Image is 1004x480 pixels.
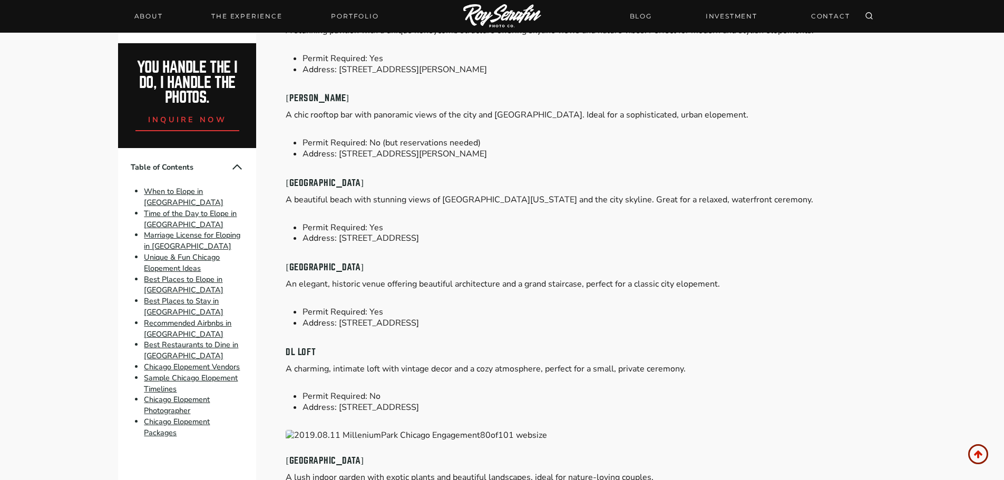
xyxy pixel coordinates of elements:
a: INVESTMENT [699,7,764,25]
a: THE EXPERIENCE [205,9,288,24]
li: Address: [STREET_ADDRESS] [303,233,885,244]
a: inquire now [135,105,240,131]
p: A beautiful beach with stunning views of [GEOGRAPHIC_DATA][US_STATE] and the city skyline. Great ... [286,194,885,205]
li: Address: [STREET_ADDRESS] [303,402,885,413]
span: Table of Contents [131,162,231,173]
li: Address: [STREET_ADDRESS] [303,318,885,329]
img: The Best Places to Elope in Chicago | Elopement Guide 6 [286,430,885,441]
a: About [128,9,169,24]
nav: Table of Contents [118,148,256,450]
li: Permit Required: Yes [303,222,885,233]
li: Permit Required: Yes [303,307,885,318]
nav: Secondary Navigation [623,7,856,25]
a: Chicago Elopement Packages [144,416,210,438]
nav: Primary Navigation [128,9,385,24]
a: Marriage License for Eloping in [GEOGRAPHIC_DATA] [144,230,240,252]
p: A chic rooftop bar with panoramic views of the city and [GEOGRAPHIC_DATA]. Ideal for a sophistica... [286,110,885,121]
a: Portfolio [325,9,385,24]
a: Chicago Elopement Photographer [144,395,210,416]
a: Recommended Airbnbs in [GEOGRAPHIC_DATA] [144,318,231,339]
img: Logo of Roy Serafin Photo Co., featuring stylized text in white on a light background, representi... [463,4,541,29]
a: Chicago Elopement Vendors [144,361,240,372]
li: Permit Required: No (but reservations needed) [303,138,885,149]
li: Address: [STREET_ADDRESS][PERSON_NAME] [303,149,885,160]
a: When to Elope in [GEOGRAPHIC_DATA] [144,186,223,208]
a: Best Restaurants to Dine in [GEOGRAPHIC_DATA] [144,340,238,361]
button: Collapse Table of Contents [231,161,243,173]
button: View Search Form [862,9,876,24]
h4: [GEOGRAPHIC_DATA] [286,454,885,468]
a: CONTACT [805,7,856,25]
p: A charming, intimate loft with vintage decor and a cozy atmosphere, perfect for a small, private ... [286,364,885,375]
a: Time of the Day to Elope in [GEOGRAPHIC_DATA] [144,208,237,230]
p: An elegant, historic venue offering beautiful architecture and a grand staircase, perfect for a c... [286,279,885,290]
h2: You handle the i do, I handle the photos. [130,60,245,105]
a: Sample Chicago Elopement Timelines [144,373,238,394]
li: Permit Required: Yes [303,53,885,64]
h4: DL Loft [286,346,885,359]
a: Scroll to top [968,444,988,464]
a: Unique & Fun Chicago Elopement Ideas [144,252,220,273]
h4: [GEOGRAPHIC_DATA] [286,261,885,275]
li: Permit Required: No [303,391,885,402]
a: Best Places to Stay in [GEOGRAPHIC_DATA] [144,296,223,317]
a: Best Places to Elope in [GEOGRAPHIC_DATA] [144,274,223,296]
p: A stunning pavilion with a unique honeycomb structure offering skyline views and nature vibes. Pe... [286,25,885,36]
a: BLOG [623,7,658,25]
h4: [GEOGRAPHIC_DATA] [286,177,885,190]
li: Address: [STREET_ADDRESS][PERSON_NAME] [303,64,885,75]
span: inquire now [148,114,227,125]
h4: [PERSON_NAME] [286,92,885,105]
